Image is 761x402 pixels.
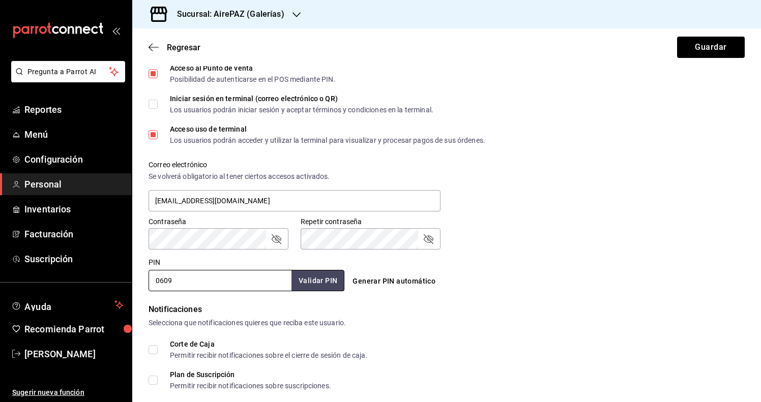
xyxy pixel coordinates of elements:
[24,347,124,361] span: [PERSON_NAME]
[677,37,745,58] button: Guardar
[24,103,124,116] span: Reportes
[422,233,434,245] button: passwordField
[149,43,200,52] button: Regresar
[301,218,441,225] label: Repetir contraseña
[170,76,336,83] div: Posibilidad de autenticarse en el POS mediante PIN.
[169,8,284,20] h3: Sucursal: AirePAZ (Galerías)
[24,299,110,311] span: Ayuda
[348,272,440,291] button: Generar PIN automático
[24,202,124,216] span: Inventarios
[170,126,485,133] div: Acceso uso de terminal
[24,128,124,141] span: Menú
[24,252,124,266] span: Suscripción
[149,303,745,316] div: Notificaciones
[24,152,124,166] span: Configuración
[24,177,124,191] span: Personal
[170,137,485,144] div: Los usuarios podrán acceder y utilizar la terminal para visualizar y procesar pagos de sus órdenes.
[7,74,125,84] a: Pregunta a Parrot AI
[270,233,282,245] button: passwordField
[149,161,441,168] label: Correo electrónico
[149,270,291,291] input: 3 a 6 dígitos
[112,26,120,35] button: open_drawer_menu
[170,341,368,348] div: Corte de Caja
[24,322,124,336] span: Recomienda Parrot
[170,382,331,389] div: Permitir recibir notificaciones sobre suscripciones.
[170,95,433,102] div: Iniciar sesión en terminal (correo electrónico o QR)
[167,43,200,52] span: Regresar
[170,352,368,359] div: Permitir recibir notificaciones sobre el cierre de sesión de caja.
[12,387,124,398] span: Sugerir nueva función
[149,171,441,182] div: Se volverá obligatorio al tener ciertos accesos activados.
[149,259,160,266] label: PIN
[27,67,109,77] span: Pregunta a Parrot AI
[149,318,745,328] div: Selecciona que notificaciones quieres que reciba este usuario.
[170,371,331,378] div: Plan de Suscripción
[291,270,344,291] button: Validar PIN
[24,227,124,241] span: Facturación
[170,65,336,72] div: Acceso al Punto de venta
[149,218,288,225] label: Contraseña
[11,61,125,82] button: Pregunta a Parrot AI
[170,106,433,113] div: Los usuarios podrán iniciar sesión y aceptar términos y condiciones en la terminal.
